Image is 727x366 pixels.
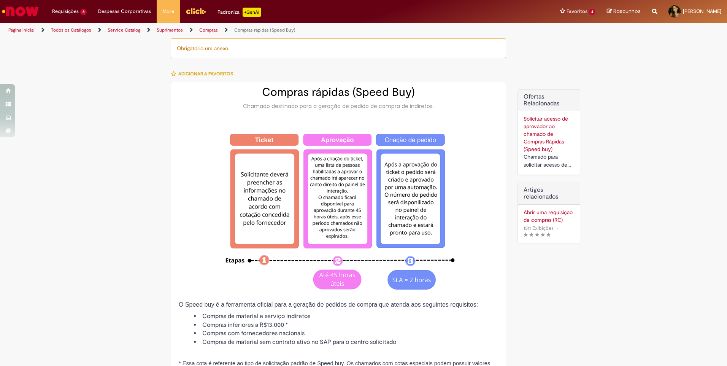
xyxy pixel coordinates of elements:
[194,329,498,338] li: Compras com fornecedores nacionais
[524,94,574,107] h2: Ofertas Relacionadas
[108,27,140,33] a: Service Catalog
[157,27,183,33] a: Suprimentos
[524,187,574,200] h3: Artigos relacionados
[80,9,87,15] span: 8
[179,102,498,110] div: Chamado destinado para a geração de pedido de compra de indiretos.
[1,4,40,19] img: ServiceNow
[555,223,560,233] span: •
[178,71,233,77] span: Adicionar a Favoritos
[52,8,79,15] span: Requisições
[8,27,35,33] a: Página inicial
[171,66,237,82] button: Adicionar a Favoritos
[194,338,498,347] li: Compras de material sem contrato ativo no SAP para o centro solicitado
[179,301,478,308] span: O Speed buy é a ferramenta oficial para a geração de pedidos de compra que atenda aos seguintes r...
[194,321,498,329] li: Compras inferiores a R$13.000 *
[613,8,641,15] span: Rascunhos
[199,27,218,33] a: Compras
[234,27,295,33] a: Compras rápidas (Speed Buy)
[524,208,574,224] a: Abrir uma requisição de compras (RC)
[607,8,641,15] a: Rascunhos
[217,8,261,17] div: Padroniza
[683,8,721,14] span: [PERSON_NAME]
[6,23,479,37] ul: Trilhas de página
[243,8,261,17] p: +GenAi
[171,38,506,58] div: Obrigatório um anexo.
[524,153,574,169] div: Chamado para solicitar acesso de aprovador ao ticket de Speed buy
[179,86,498,99] h2: Compras rápidas (Speed Buy)
[524,225,554,231] span: 1511 Exibições
[162,8,174,15] span: More
[98,8,151,15] span: Despesas Corporativas
[194,312,498,321] li: Compras de material e serviço indiretos
[589,9,595,15] span: 4
[517,89,580,175] div: Ofertas Relacionadas
[51,27,91,33] a: Todos os Catálogos
[567,8,587,15] span: Favoritos
[186,5,206,17] img: click_logo_yellow_360x200.png
[524,115,568,153] a: Solicitar acesso de aprovador ao chamado de Compras Rápidas (Speed buy)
